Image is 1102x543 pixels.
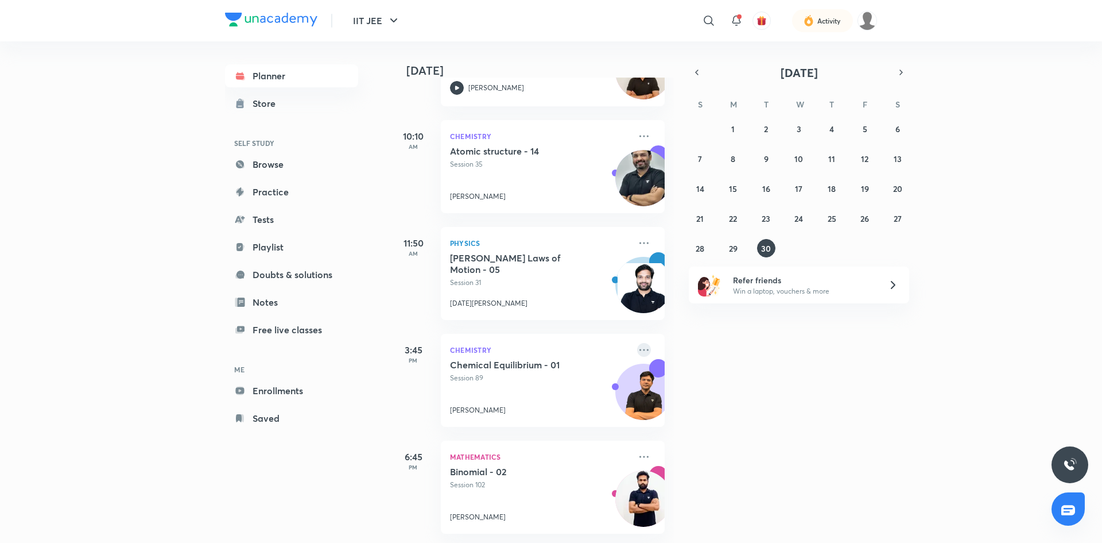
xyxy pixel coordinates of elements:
[253,97,282,110] div: Store
[691,239,709,257] button: September 28, 2025
[390,250,436,257] p: AM
[696,243,704,254] abbr: September 28, 2025
[733,286,874,296] p: Win a laptop, vouchers & more
[764,99,769,110] abbr: Tuesday
[1063,458,1077,472] img: ttu
[691,179,709,198] button: September 14, 2025
[861,153,868,164] abbr: September 12, 2025
[724,239,742,257] button: September 29, 2025
[756,16,767,26] img: avatar
[757,120,775,138] button: September 2, 2025
[729,243,738,254] abbr: September 29, 2025
[797,124,801,134] abbr: September 3, 2025
[225,92,358,115] a: Store
[828,153,835,164] abbr: September 11, 2025
[705,64,893,80] button: [DATE]
[691,209,709,228] button: September 21, 2025
[724,120,742,138] button: September 1, 2025
[225,291,358,314] a: Notes
[856,120,874,138] button: September 5, 2025
[225,208,358,231] a: Tests
[616,263,671,318] img: Avatar
[225,13,317,29] a: Company Logo
[390,236,436,250] h5: 11:50
[691,149,709,168] button: September 7, 2025
[822,120,841,138] button: September 4, 2025
[856,149,874,168] button: September 12, 2025
[390,464,436,471] p: PM
[225,318,358,341] a: Free live classes
[822,209,841,228] button: September 25, 2025
[616,370,671,425] img: Avatar
[450,373,630,383] p: Session 89
[724,179,742,198] button: September 15, 2025
[829,124,834,134] abbr: September 4, 2025
[390,129,436,143] h5: 10:10
[888,179,907,198] button: September 20, 2025
[857,11,877,30] img: Sakshi
[893,183,902,194] abbr: September 20, 2025
[790,209,808,228] button: September 24, 2025
[406,64,676,78] h4: [DATE]
[790,149,808,168] button: September 10, 2025
[888,149,907,168] button: September 13, 2025
[450,343,630,357] p: Chemistry
[450,159,630,170] p: Session 35
[860,213,869,224] abbr: September 26, 2025
[752,11,771,30] button: avatar
[390,343,436,357] h5: 3:45
[731,153,735,164] abbr: September 8, 2025
[450,129,630,143] p: Chemistry
[764,153,769,164] abbr: September 9, 2025
[225,236,358,259] a: Playlist
[790,179,808,198] button: September 17, 2025
[225,407,358,430] a: Saved
[895,124,900,134] abbr: September 6, 2025
[450,145,593,157] h5: Atomic structure - 14
[894,213,902,224] abbr: September 27, 2025
[698,274,721,296] img: referral
[225,153,358,176] a: Browse
[863,124,867,134] abbr: September 5, 2025
[729,213,737,224] abbr: September 22, 2025
[895,99,900,110] abbr: Saturday
[888,120,907,138] button: September 6, 2025
[225,263,358,286] a: Doubts & solutions
[696,213,704,224] abbr: September 21, 2025
[225,64,358,87] a: Planner
[781,65,818,80] span: [DATE]
[225,379,358,402] a: Enrollments
[468,83,524,93] p: [PERSON_NAME]
[450,252,593,275] h5: Newton's Laws of Motion - 05
[762,213,770,224] abbr: September 23, 2025
[828,213,836,224] abbr: September 25, 2025
[757,209,775,228] button: September 23, 2025
[450,466,593,477] h5: Binomial - 02
[764,124,768,134] abbr: September 2, 2025
[796,99,804,110] abbr: Wednesday
[696,183,704,194] abbr: September 14, 2025
[730,99,737,110] abbr: Monday
[225,13,317,26] img: Company Logo
[450,236,630,250] p: Physics
[450,512,506,522] p: [PERSON_NAME]
[390,450,436,464] h5: 6:45
[733,274,874,286] h6: Refer friends
[762,183,770,194] abbr: September 16, 2025
[450,405,506,415] p: [PERSON_NAME]
[804,14,814,28] img: activity
[822,149,841,168] button: September 11, 2025
[450,450,630,464] p: Mathematics
[390,143,436,150] p: AM
[225,133,358,153] h6: SELF STUDY
[450,278,630,288] p: Session 31
[822,179,841,198] button: September 18, 2025
[894,153,902,164] abbr: September 13, 2025
[225,180,358,203] a: Practice
[698,153,702,164] abbr: September 7, 2025
[794,153,803,164] abbr: September 10, 2025
[450,191,506,202] p: [PERSON_NAME]
[698,99,703,110] abbr: Sunday
[794,213,803,224] abbr: September 24, 2025
[757,179,775,198] button: September 16, 2025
